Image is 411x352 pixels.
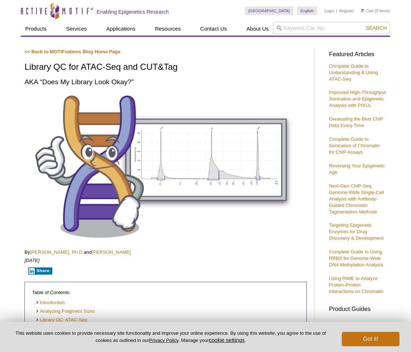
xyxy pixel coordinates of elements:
[62,22,91,36] a: Services
[36,308,95,315] a: Analyzing Fragment Sizes
[209,337,244,343] button: cookie settings
[324,8,334,13] a: Login
[329,249,383,267] a: Complete Guide to Using RRBS for Genome-Wide DNA Methylation Analysis
[36,299,65,306] a: Introduction
[342,332,399,346] button: Got it!
[102,22,140,36] a: Applications
[32,289,299,296] p: Table of Contents:
[273,22,390,34] input: Keyword, Cat. No.
[329,63,378,82] a: Complete Guide to Understanding & Using ATAC-Seq
[329,90,386,108] a: Improved High-Throughput Sonication and Epigenetic Analysis with PIXUL
[329,136,380,155] a: Complete Guide to Sonication of Chromatin for ChIP Assays
[28,267,52,275] button: Share
[97,9,169,15] h2: Enabling Epigenetics Research
[36,317,87,324] a: Library QC: ATAC-Seq
[297,6,317,15] a: English
[12,330,330,344] p: This website uses cookies to provide necessary site functionality and improve your online experie...
[336,6,337,15] li: |
[25,62,307,73] h1: Library QC for ATAC-Seq and CUT&Tag
[149,338,178,343] a: Privacy Policy
[21,22,51,36] a: Products
[30,249,84,255] a: [PERSON_NAME], Ph.D.
[329,51,386,58] h3: Featured Articles
[329,302,386,312] h3: Product Guides
[361,8,374,13] a: Cart
[242,22,273,36] a: About Us
[151,22,185,36] a: Resources
[25,258,40,263] em: [DATE]
[329,276,383,294] a: Using RIME to Analyze Protein-Protein Interactions on Chromatin
[361,6,390,15] li: (0 items)
[329,222,384,241] a: Targeting Epigenetic Enzymes for Drug Discovery & Development
[329,116,383,128] a: Generating the Best ChIP Data Every Time
[25,92,307,241] img: Library QC for ATAC-Seq and CUT&Tag
[245,6,293,15] a: [GEOGRAPHIC_DATA]
[339,8,354,13] a: Register
[196,22,231,36] a: Contact Us
[25,249,307,256] p: By and
[92,249,131,255] a: [PERSON_NAME]
[329,163,385,175] a: Reversing Your Epigenetic Age
[25,77,307,87] h2: AKA “Does My Library Look Okay?”
[329,183,384,215] a: Next-Gen ChIP-Seq: Genome-Wide Single-Cell Analysis with Antibody-Guided Chromatin Tagmentation M...
[25,49,120,54] a: << Back to MOTIFvations Blog Home Page
[366,25,387,31] span: Search
[364,25,389,31] button: Search
[361,9,364,12] img: Your Cart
